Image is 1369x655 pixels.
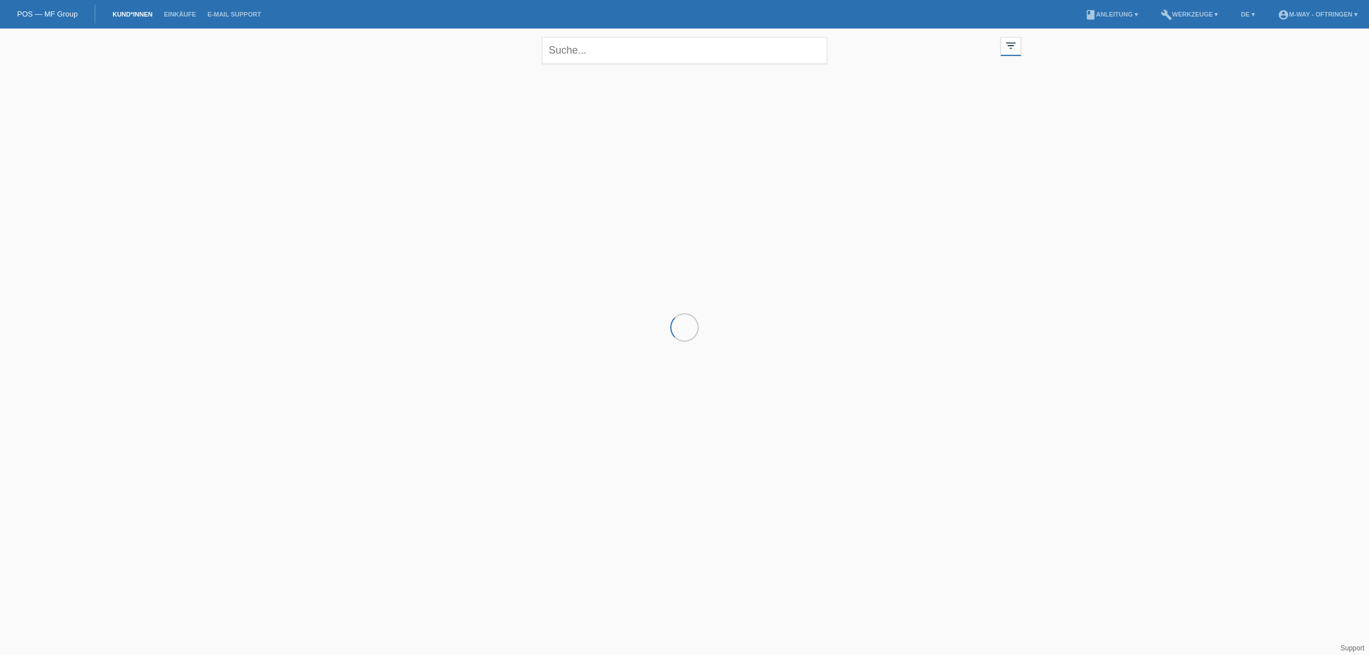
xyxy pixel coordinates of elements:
[1235,11,1260,18] a: DE ▾
[1340,644,1364,652] a: Support
[542,37,827,64] input: Suche...
[1079,11,1144,18] a: bookAnleitung ▾
[1272,11,1363,18] a: account_circlem-way - Oftringen ▾
[1085,9,1096,21] i: book
[1161,9,1172,21] i: build
[1278,9,1289,21] i: account_circle
[1005,39,1017,52] i: filter_list
[158,11,201,18] a: Einkäufe
[202,11,267,18] a: E-Mail Support
[1155,11,1224,18] a: buildWerkzeuge ▾
[107,11,158,18] a: Kund*innen
[17,10,78,18] a: POS — MF Group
